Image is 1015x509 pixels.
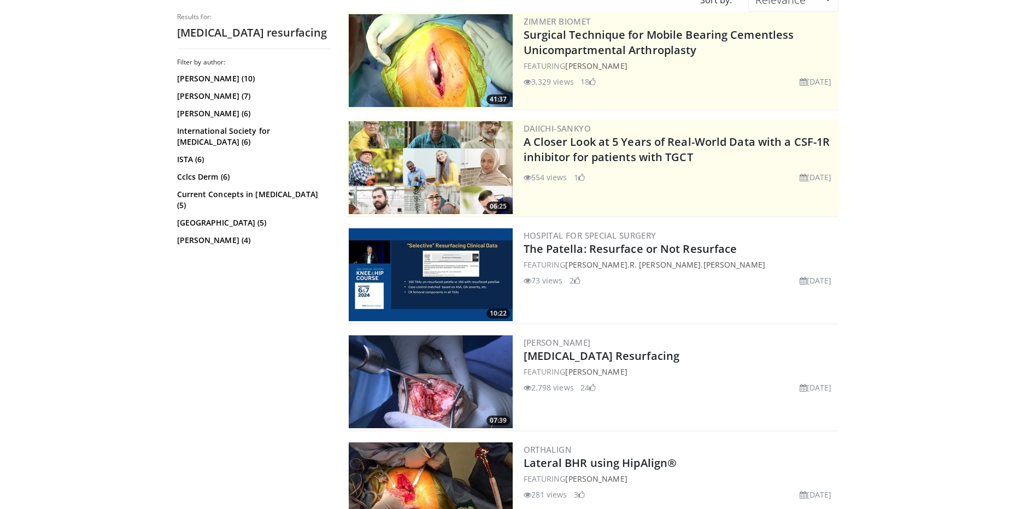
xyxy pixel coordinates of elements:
[177,171,327,182] a: Cclcs Derm (6)
[565,474,627,484] a: [PERSON_NAME]
[524,171,567,183] li: 554 views
[349,335,513,428] a: 07:39
[800,275,832,286] li: [DATE]
[574,171,585,183] li: 1
[177,189,327,211] a: Current Concepts in [MEDICAL_DATA] (5)
[524,382,574,393] li: 2,798 views
[630,259,701,270] a: R. [PERSON_NAME]
[486,309,510,318] span: 10:22
[177,108,327,119] a: [PERSON_NAME] (6)
[524,241,737,256] a: The Patella: Resurface or Not Resurface
[524,259,836,270] div: FEATURING , ,
[524,76,574,87] li: 3,329 views
[580,382,596,393] li: 24
[177,126,327,147] a: International Society for [MEDICAL_DATA] (6)
[565,259,627,270] a: [PERSON_NAME]
[524,123,591,134] a: Daiichi-Sankyo
[524,134,830,164] a: A Closer Look at 5 Years of Real-World Data with a CSF-1R inhibitor for patients with TGCT
[524,230,656,241] a: Hospital for Special Surgery
[524,473,836,484] div: FEATURING
[486,202,510,211] span: 06:25
[177,91,327,102] a: [PERSON_NAME] (7)
[524,27,794,57] a: Surgical Technique for Mobile Bearing Cementless Unicompartmental Arthroplasty
[703,259,765,270] a: [PERSON_NAME]
[524,275,563,286] li: 73 views
[580,76,596,87] li: 18
[486,94,510,104] span: 41:37
[177,58,330,67] h3: Filter by author:
[349,121,513,214] a: 06:25
[570,275,580,286] li: 2
[349,14,513,107] img: 827ba7c0-d001-4ae6-9e1c-6d4d4016a445.300x170_q85_crop-smart_upscale.jpg
[177,154,327,165] a: ISTA (6)
[177,13,330,21] p: Results for:
[524,455,677,470] a: Lateral BHR using HipAlign®
[524,337,591,348] a: [PERSON_NAME]
[349,228,513,321] a: 10:22
[574,489,585,500] li: 3
[177,73,327,84] a: [PERSON_NAME] (10)
[486,416,510,425] span: 07:39
[349,228,513,321] img: 973b0c3c-fa2a-4d48-9336-c199bb088639.300x170_q85_crop-smart_upscale.jpg
[349,335,513,428] img: 01fde5d6-296a-4d3f-8c1c-1f7a563fd2d9.300x170_q85_crop-smart_upscale.jpg
[800,76,832,87] li: [DATE]
[800,382,832,393] li: [DATE]
[524,60,836,72] div: FEATURING
[800,171,832,183] li: [DATE]
[565,61,627,71] a: [PERSON_NAME]
[349,121,513,214] img: 93c22cae-14d1-47f0-9e4a-a244e824b022.png.300x170_q85_crop-smart_upscale.jpg
[524,16,591,27] a: Zimmer Biomet
[177,26,330,40] h2: [MEDICAL_DATA] resurfacing
[177,217,327,228] a: [GEOGRAPHIC_DATA] (5)
[524,348,680,363] a: [MEDICAL_DATA] Resurfacing
[800,489,832,500] li: [DATE]
[565,366,627,377] a: [PERSON_NAME]
[524,366,836,377] div: FEATURING
[177,235,327,246] a: [PERSON_NAME] (4)
[524,444,572,455] a: OrthAlign
[524,489,567,500] li: 281 views
[349,14,513,107] a: 41:37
